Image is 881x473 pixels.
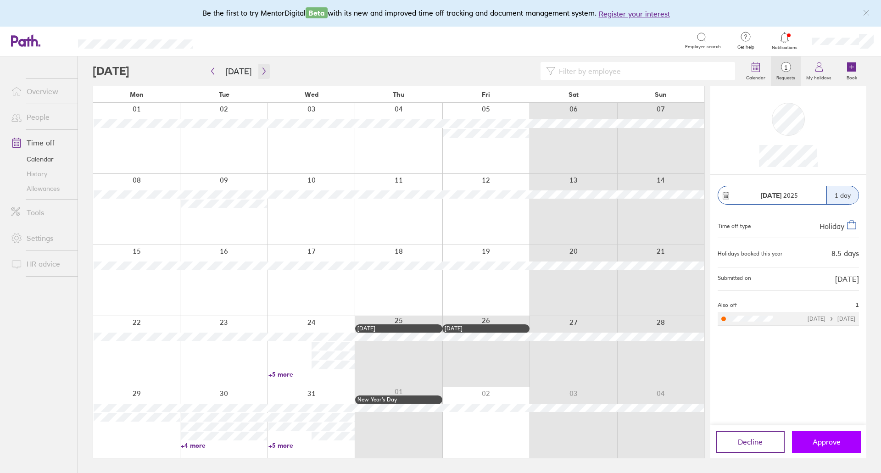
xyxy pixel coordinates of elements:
[826,186,859,204] div: 1 day
[741,56,771,86] a: Calendar
[685,44,721,50] span: Employee search
[306,7,328,18] span: Beta
[738,438,763,446] span: Decline
[820,222,844,231] span: Holiday
[268,370,355,378] a: +5 more
[731,45,761,50] span: Get help
[482,91,490,98] span: Fri
[770,31,800,50] a: Notifications
[718,302,737,308] span: Also off
[716,431,785,453] button: Decline
[771,72,801,81] label: Requests
[808,316,855,322] div: [DATE] [DATE]
[218,64,259,79] button: [DATE]
[837,56,866,86] a: Book
[393,91,404,98] span: Thu
[357,325,440,332] div: [DATE]
[4,229,78,247] a: Settings
[4,203,78,222] a: Tools
[130,91,144,98] span: Mon
[718,219,751,230] div: Time off type
[718,250,783,257] div: Holidays booked this year
[761,191,781,200] strong: [DATE]
[831,249,859,257] div: 8.5 days
[841,72,863,81] label: Book
[4,181,78,196] a: Allowances
[835,275,859,283] span: [DATE]
[4,82,78,100] a: Overview
[770,45,800,50] span: Notifications
[792,431,861,453] button: Approve
[599,8,670,19] button: Register your interest
[219,91,229,98] span: Tue
[4,134,78,152] a: Time off
[569,91,579,98] span: Sat
[801,72,837,81] label: My holidays
[761,192,798,199] span: 2025
[771,64,801,71] span: 1
[202,7,679,19] div: Be the first to try MentorDigital with its new and improved time off tracking and document manage...
[718,275,751,283] span: Submitted on
[801,56,837,86] a: My holidays
[445,325,527,332] div: [DATE]
[305,91,318,98] span: Wed
[813,438,841,446] span: Approve
[856,302,859,308] span: 1
[357,396,440,403] div: New Year’s Day
[4,167,78,181] a: History
[4,255,78,273] a: HR advice
[655,91,667,98] span: Sun
[771,56,801,86] a: 1Requests
[741,72,771,81] label: Calendar
[217,36,241,45] div: Search
[4,152,78,167] a: Calendar
[268,441,355,450] a: +5 more
[181,441,267,450] a: +4 more
[555,62,730,80] input: Filter by employee
[4,108,78,126] a: People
